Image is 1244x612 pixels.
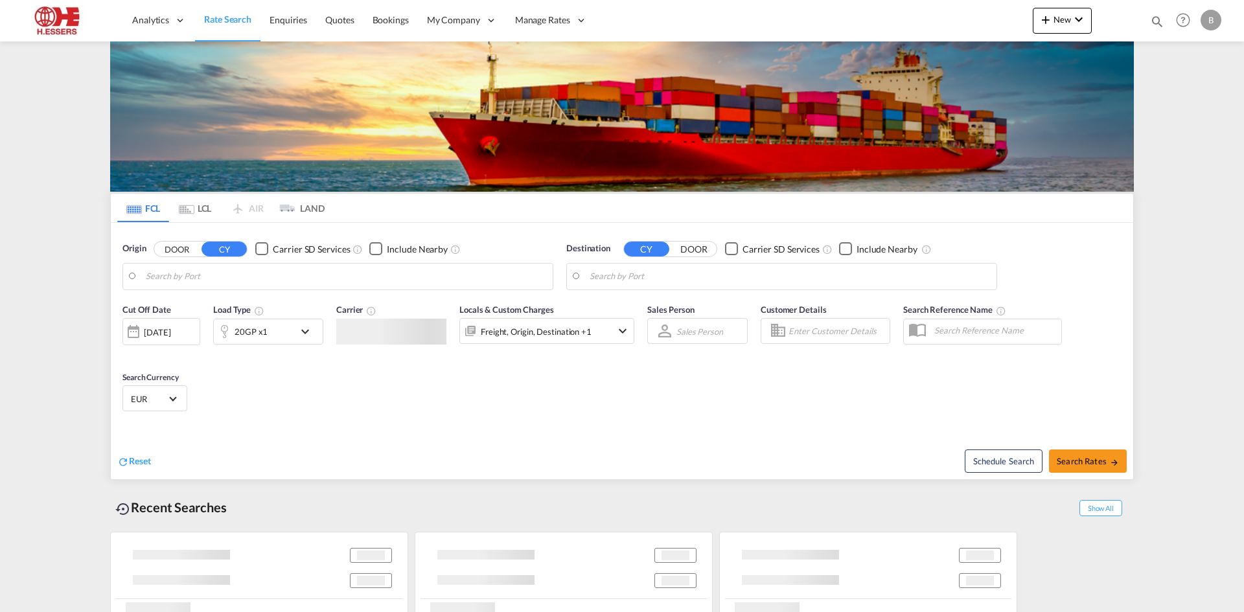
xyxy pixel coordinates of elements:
md-icon: Your search will be saved by the below given name [996,306,1006,316]
span: Carrier [336,304,376,315]
div: Origin DOOR CY Checkbox No InkUnchecked: Search for CY (Container Yard) services for all selected... [111,223,1133,479]
div: Carrier SD Services [743,243,820,256]
span: Search Currency [122,372,179,382]
span: Analytics [132,14,169,27]
md-icon: icon-information-outline [254,306,264,316]
input: Enter Customer Details [789,321,886,341]
div: B [1201,10,1221,30]
input: Search Reference Name [928,321,1061,340]
md-datepicker: Select [122,344,132,361]
span: Sales Person [647,304,695,315]
md-icon: Unchecked: Ignores neighbouring ports when fetching rates.Checked : Includes neighbouring ports w... [450,244,461,255]
button: CY [624,242,669,256]
md-select: Sales Person [675,322,724,341]
span: Search Rates [1057,456,1119,466]
div: Carrier SD Services [273,243,350,256]
md-icon: Unchecked: Search for CY (Container Yard) services for all selected carriers.Checked : Search for... [352,244,363,255]
input: Search by Port [146,267,546,286]
span: Bookings [373,14,409,25]
span: New [1038,14,1087,25]
button: DOOR [671,242,717,256]
md-icon: icon-refresh [117,456,129,468]
span: Quotes [325,14,354,25]
md-tab-item: FCL [117,194,169,222]
md-tab-item: LCL [169,194,221,222]
div: 20GP x1 [235,323,268,341]
div: 20GP x1icon-chevron-down [213,319,323,345]
div: icon-refreshReset [117,455,151,469]
div: Recent Searches [110,493,232,522]
md-icon: Unchecked: Ignores neighbouring ports when fetching rates.Checked : Includes neighbouring ports w... [921,244,932,255]
span: Rate Search [204,14,251,25]
span: Origin [122,242,146,255]
span: Load Type [213,304,264,315]
md-icon: icon-chevron-down [1071,12,1087,27]
md-icon: icon-plus 400-fg [1038,12,1054,27]
button: icon-plus 400-fgNewicon-chevron-down [1033,8,1092,34]
span: Manage Rates [515,14,570,27]
span: Cut Off Date [122,304,171,315]
md-icon: icon-arrow-right [1110,458,1119,467]
div: Help [1172,9,1201,32]
md-icon: icon-chevron-down [297,324,319,339]
span: Destination [566,242,610,255]
md-icon: icon-chevron-down [615,323,630,339]
md-icon: icon-backup-restore [115,501,131,517]
span: Show All [1079,500,1122,516]
img: 690005f0ba9d11ee90968bb23dcea500.JPG [19,6,107,35]
div: [DATE] [144,326,170,338]
span: EUR [131,393,167,405]
button: DOOR [154,242,200,256]
md-checkbox: Checkbox No Ink [369,242,448,256]
span: Customer Details [761,304,826,315]
div: [DATE] [122,318,200,345]
md-icon: icon-magnify [1150,14,1164,28]
md-checkbox: Checkbox No Ink [255,242,350,256]
div: Freight Origin Destination Factory Stuffingicon-chevron-down [459,318,634,344]
div: Include Nearby [857,243,917,256]
img: LCL+%26+FCL+BACKGROUND.png [110,41,1134,192]
md-pagination-wrapper: Use the left and right arrow keys to navigate between tabs [117,194,325,222]
div: Freight Origin Destination Factory Stuffing [481,323,592,341]
span: My Company [427,14,480,27]
button: Note: By default Schedule search will only considerorigin ports, destination ports and cut off da... [965,449,1042,473]
button: CY [202,242,247,256]
md-tab-item: LAND [273,194,325,222]
div: icon-magnify [1150,14,1164,34]
md-icon: The selected Trucker/Carrierwill be displayed in the rate results If the rates are from another f... [366,306,376,316]
span: Enquiries [270,14,307,25]
md-checkbox: Checkbox No Ink [839,242,917,256]
span: Locals & Custom Charges [459,304,554,315]
md-select: Select Currency: € EUREuro [130,389,180,408]
span: Help [1172,9,1194,31]
span: Reset [129,455,151,466]
span: Search Reference Name [903,304,1006,315]
md-checkbox: Checkbox No Ink [725,242,820,256]
button: Search Ratesicon-arrow-right [1049,449,1127,473]
md-icon: Unchecked: Search for CY (Container Yard) services for all selected carriers.Checked : Search for... [822,244,833,255]
input: Search by Port [590,267,990,286]
div: Include Nearby [387,243,448,256]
